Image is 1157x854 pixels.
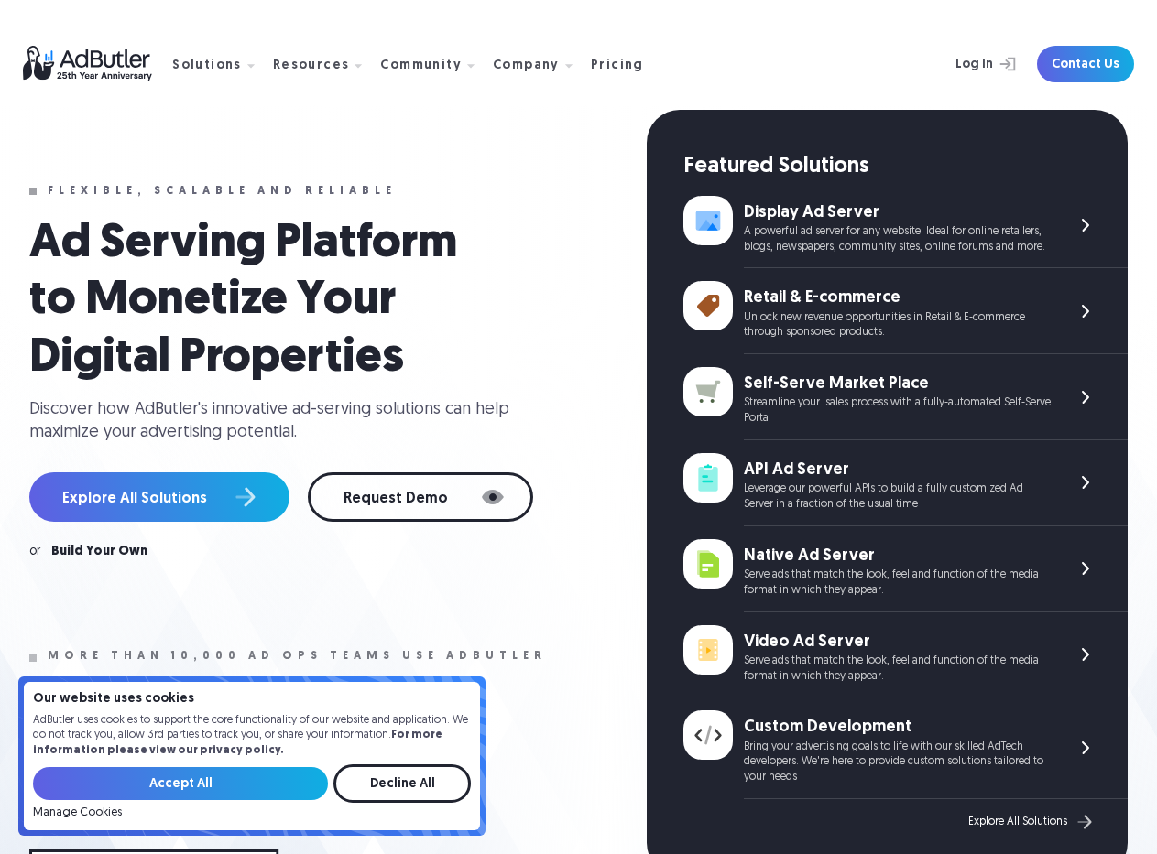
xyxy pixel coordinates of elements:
[744,395,1051,427] div: Streamline your sales process with a fully-automated Self-Serve Portal
[744,201,1051,224] div: Display Ad Server
[683,354,1128,440] a: Self-Serve Market Place Streamline your sales process with a fully-automated Self-Serve Portal
[683,697,1128,799] a: Custom Development Bring your advertising goals to life with our skilled AdTech developers. We're...
[744,740,1051,785] div: Bring your advertising goals to life with our skilled AdTech developers. We're here to provide cu...
[29,398,524,444] div: Discover how AdButler's innovative ad-serving solutions can help maximize your advertising potent...
[968,816,1067,828] div: Explore All Solutions
[33,693,471,706] h4: Our website uses cookies
[33,806,122,819] a: Manage Cookies
[1037,46,1134,82] a: Contact Us
[968,810,1097,834] a: Explore All Solutions
[744,373,1051,395] div: Self-Serve Market Place
[172,59,242,72] div: Solutions
[744,310,1051,341] div: Unlock new revenue opportunities in Retail & E-commerce through sponsored products.
[907,46,1026,82] a: Log In
[51,546,147,558] a: Build Your Own
[29,472,289,522] a: Explore All Solutions
[33,767,328,800] input: Accept All
[591,59,644,72] div: Pricing
[48,185,397,198] div: Flexible, scalable and reliable
[591,56,659,72] a: Pricing
[273,59,350,72] div: Resources
[493,59,560,72] div: Company
[683,183,1128,269] a: Display Ad Server A powerful ad server for any website. Ideal for online retailers, blogs, newspa...
[744,459,1051,481] div: API Ad Server
[744,716,1051,739] div: Custom Development
[744,654,1051,685] div: Serve ads that match the look, feel and function of the media format in which they appear.
[744,631,1051,654] div: Video Ad Server
[33,713,471,759] p: AdButler uses cookies to support the core functionality of our website and application. We do not...
[744,481,1051,513] div: Leverage our powerful APIs to build a fully customized Ad Server in a fraction of the usual time
[683,526,1128,612] a: Native Ad Server Serve ads that match the look, feel and function of the media format in which th...
[29,216,506,387] h1: Ad Serving Platform to Monetize Your Digital Properties
[683,152,1128,183] div: Featured Solutions
[744,286,1051,309] div: Retail & E-commerce
[29,546,40,558] div: or
[744,568,1051,599] div: Serve ads that match the look, feel and function of the media format in which they appear.
[744,545,1051,568] div: Native Ad Server
[308,472,533,522] a: Request Demo
[48,650,547,663] div: More than 10,000 ad ops teams use adbutler
[380,59,462,72] div: Community
[683,268,1128,354] a: Retail & E-commerce Unlock new revenue opportunities in Retail & E-commerce through sponsored pro...
[333,764,471,803] input: Decline All
[744,224,1051,255] div: A powerful ad server for any website. Ideal for online retailers, blogs, newspapers, community si...
[683,612,1128,698] a: Video Ad Server Serve ads that match the look, feel and function of the media format in which the...
[683,440,1128,526] a: API Ad Server Leverage our powerful APIs to build a fully customized Ad Server in a fraction of t...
